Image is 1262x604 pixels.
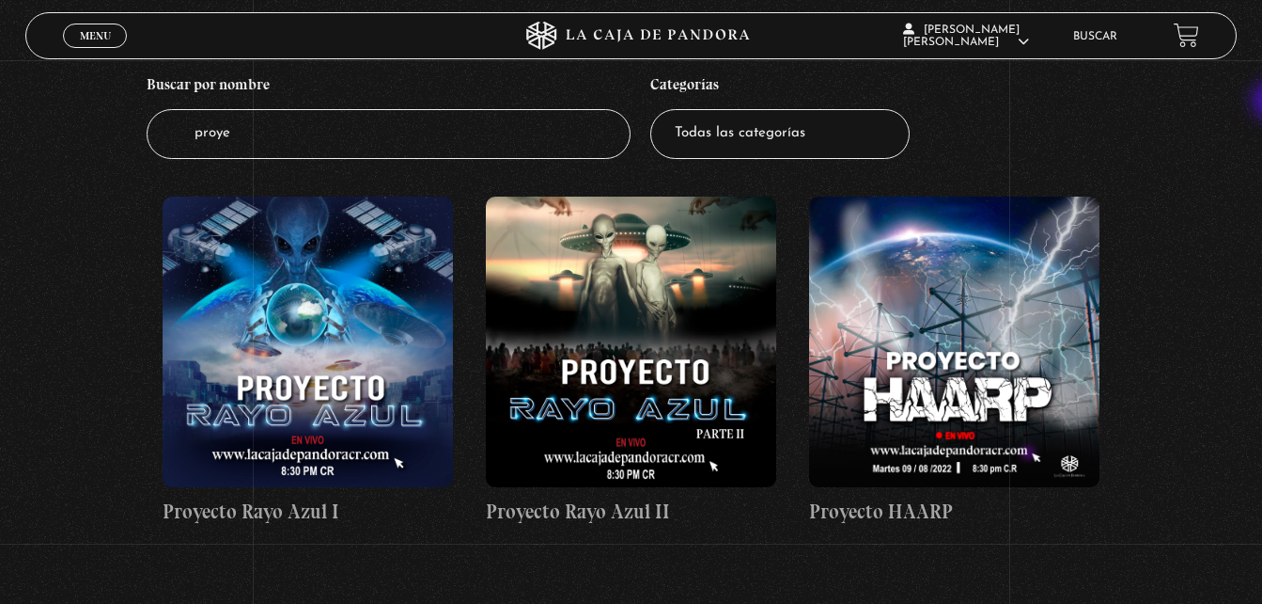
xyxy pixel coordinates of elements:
a: Proyecto Rayo Azul II [486,197,776,527]
h4: Buscar por nombre [147,66,631,109]
span: [PERSON_NAME] [PERSON_NAME] [903,24,1029,48]
a: Buscar [1073,31,1117,42]
h4: Proyecto Rayo Azul II [486,497,776,527]
span: Menu [80,30,111,41]
span: Cerrar [73,46,117,59]
h4: Proyecto HAARP [809,497,1099,527]
a: View your shopping cart [1174,23,1199,48]
h4: Categorías [650,66,910,109]
a: Proyecto Rayo Azul I [163,197,453,527]
a: Proyecto HAARP [809,197,1099,527]
h4: Proyecto Rayo Azul I [163,497,453,527]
